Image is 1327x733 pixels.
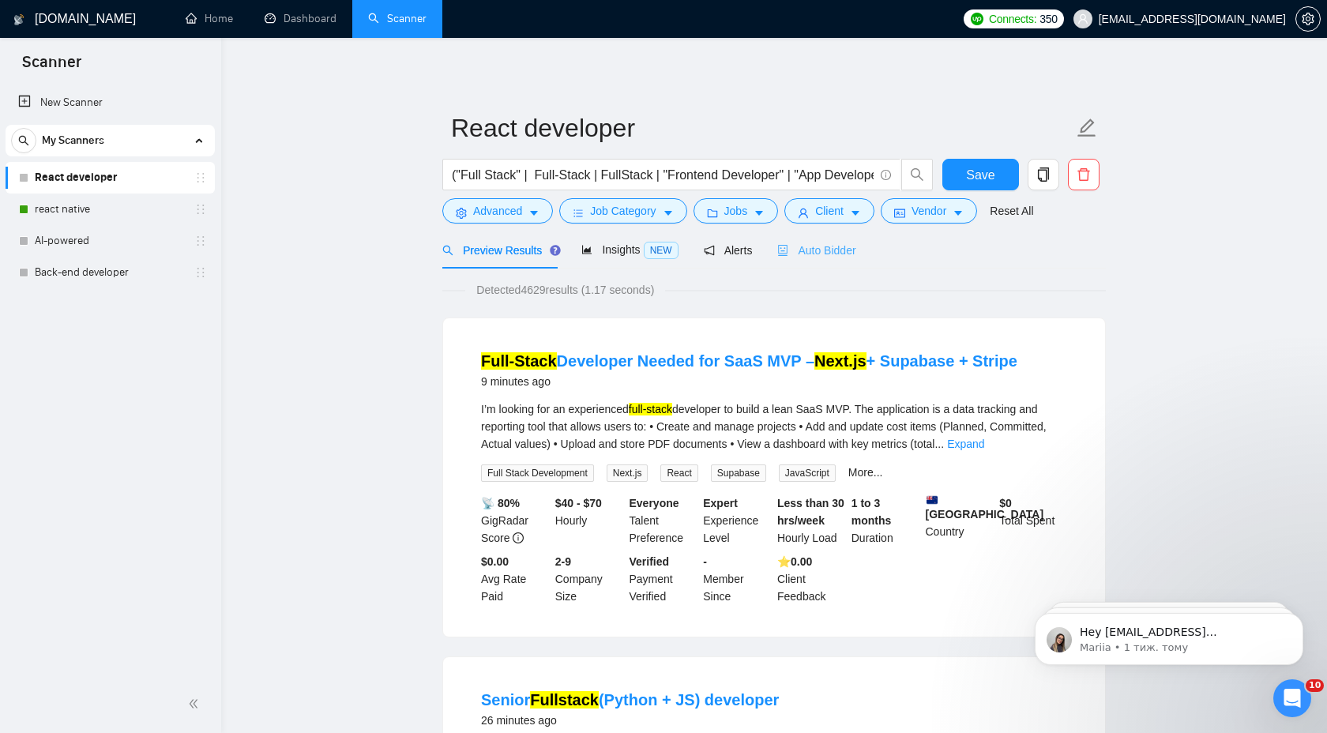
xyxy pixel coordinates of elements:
[923,494,997,547] div: Country
[18,87,202,118] a: New Scanner
[1028,167,1058,182] span: copy
[452,165,874,185] input: Search Freelance Jobs...
[590,202,656,220] span: Job Category
[6,87,215,118] li: New Scanner
[851,497,892,527] b: 1 to 3 months
[1295,6,1321,32] button: setting
[451,108,1073,148] input: Scanner name...
[607,464,648,482] span: Next.js
[630,555,670,568] b: Verified
[1068,159,1100,190] button: delete
[953,207,964,219] span: caret-down
[265,12,336,25] a: dashboardDashboard
[473,202,522,220] span: Advanced
[368,12,427,25] a: searchScanner
[815,202,844,220] span: Client
[188,696,204,712] span: double-left
[703,555,707,568] b: -
[478,494,552,547] div: GigRadar Score
[881,198,977,224] button: idcardVendorcaret-down
[194,203,207,216] span: holder
[777,245,788,256] span: robot
[703,497,738,509] b: Expert
[186,12,233,25] a: homeHome
[881,170,891,180] span: info-circle
[694,198,779,224] button: folderJobscaret-down
[1011,580,1327,690] iframe: Intercom notifications повідомлення
[1306,679,1324,692] span: 10
[35,257,185,288] a: Back-end developer
[777,555,812,568] b: ⭐️ 0.00
[850,207,861,219] span: caret-down
[774,553,848,605] div: Client Feedback
[194,235,207,247] span: holder
[912,202,946,220] span: Vendor
[42,125,104,156] span: My Scanners
[481,400,1067,453] div: I’m looking for an experienced developer to build a lean SaaS MVP. The application is a data trac...
[629,403,672,415] mark: full-stack
[644,242,679,259] span: NEW
[704,245,715,256] span: notification
[814,352,866,370] mark: Next.js
[581,243,678,256] span: Insights
[442,245,453,256] span: search
[442,198,553,224] button: settingAdvancedcaret-down
[1077,13,1088,24] span: user
[465,281,665,299] span: Detected 4629 results (1.17 seconds)
[999,497,1012,509] b: $ 0
[6,125,215,288] li: My Scanners
[1273,679,1311,717] iframe: Intercom live chat
[700,494,774,547] div: Experience Level
[777,497,844,527] b: Less than 30 hrs/week
[1295,13,1321,25] a: setting
[927,494,938,506] img: 🇳🇿
[35,194,185,225] a: react native
[11,128,36,153] button: search
[848,466,883,479] a: More...
[456,207,467,219] span: setting
[481,711,779,730] div: 26 minutes ago
[555,497,602,509] b: $40 - $70
[630,497,679,509] b: Everyone
[784,198,874,224] button: userClientcaret-down
[942,159,1019,190] button: Save
[481,352,1017,370] a: Full-StackDeveloper Needed for SaaS MVP –Next.js+ Supabase + Stripe
[704,244,753,257] span: Alerts
[626,553,701,605] div: Payment Verified
[711,464,766,482] span: Supabase
[552,494,626,547] div: Hourly
[1296,13,1320,25] span: setting
[724,202,748,220] span: Jobs
[990,202,1033,220] a: Reset All
[573,207,584,219] span: bars
[926,494,1044,521] b: [GEOGRAPHIC_DATA]
[754,207,765,219] span: caret-down
[513,532,524,543] span: info-circle
[663,207,674,219] span: caret-down
[35,225,185,257] a: AI-powered
[966,165,994,185] span: Save
[481,497,520,509] b: 📡 80%
[530,691,599,709] mark: Fullstack
[481,464,594,482] span: Full Stack Development
[555,555,571,568] b: 2-9
[626,494,701,547] div: Talent Preference
[552,553,626,605] div: Company Size
[660,464,697,482] span: React
[481,691,779,709] a: SeniorFullstack(Python + JS) developer
[481,372,1017,391] div: 9 minutes ago
[934,438,944,450] span: ...
[894,207,905,219] span: idcard
[947,438,984,450] a: Expand
[774,494,848,547] div: Hourly Load
[481,352,557,370] mark: Full-Stack
[996,494,1070,547] div: Total Spent
[35,162,185,194] a: React developer
[442,244,556,257] span: Preview Results
[194,171,207,184] span: holder
[1077,118,1097,138] span: edit
[559,198,686,224] button: barsJob Categorycaret-down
